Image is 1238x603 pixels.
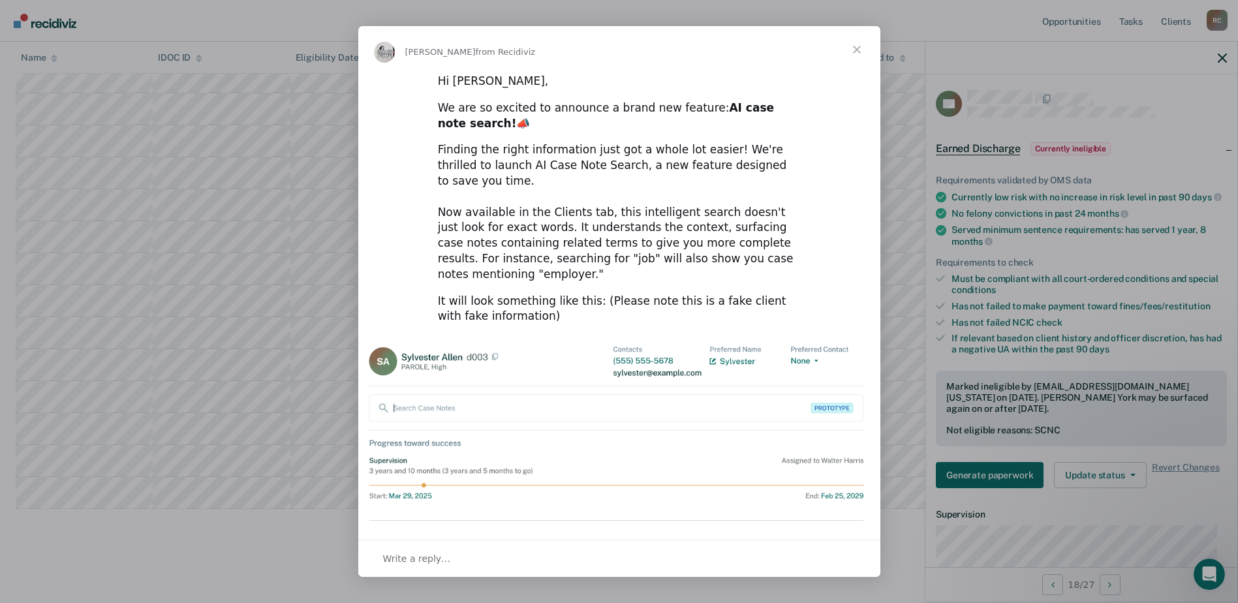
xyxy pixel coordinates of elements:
[438,100,801,132] div: We are so excited to announce a brand new feature: 📣
[438,101,774,130] b: AI case note search!
[358,540,880,577] div: Open conversation and reply
[383,550,451,567] span: Write a reply…
[438,294,801,325] div: It will look something like this: (Please note this is a fake client with fake information)
[833,26,880,73] span: Close
[438,142,801,282] div: Finding the right information just got a whole lot easier! We're thrilled to launch AI Case Note ...
[405,47,476,57] span: [PERSON_NAME]
[374,42,395,63] img: Profile image for Kim
[476,47,536,57] span: from Recidiviz
[438,74,801,89] div: Hi [PERSON_NAME],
